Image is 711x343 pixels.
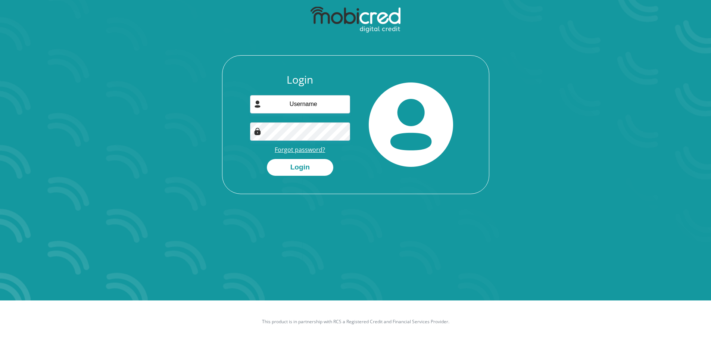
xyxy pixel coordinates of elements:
[254,128,261,135] img: Image
[250,95,350,113] input: Username
[267,159,333,176] button: Login
[275,146,325,154] a: Forgot password?
[311,7,400,33] img: mobicred logo
[149,318,563,325] p: This product is in partnership with RCS a Registered Credit and Financial Services Provider.
[250,74,350,86] h3: Login
[254,100,261,108] img: user-icon image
